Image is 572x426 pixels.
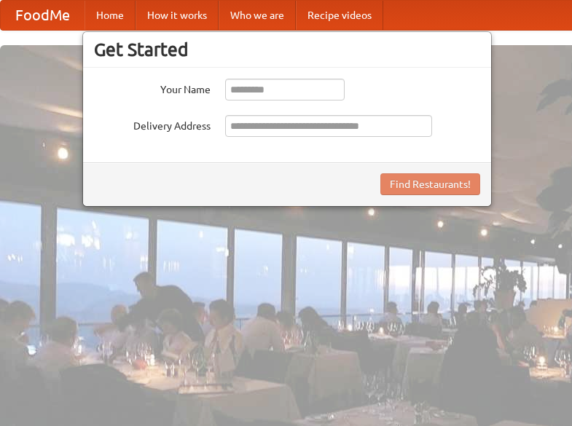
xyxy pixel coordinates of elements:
[136,1,219,30] a: How it works
[94,39,480,60] h3: Get Started
[85,1,136,30] a: Home
[296,1,383,30] a: Recipe videos
[219,1,296,30] a: Who we are
[1,1,85,30] a: FoodMe
[94,79,211,97] label: Your Name
[94,115,211,133] label: Delivery Address
[380,173,480,195] button: Find Restaurants!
